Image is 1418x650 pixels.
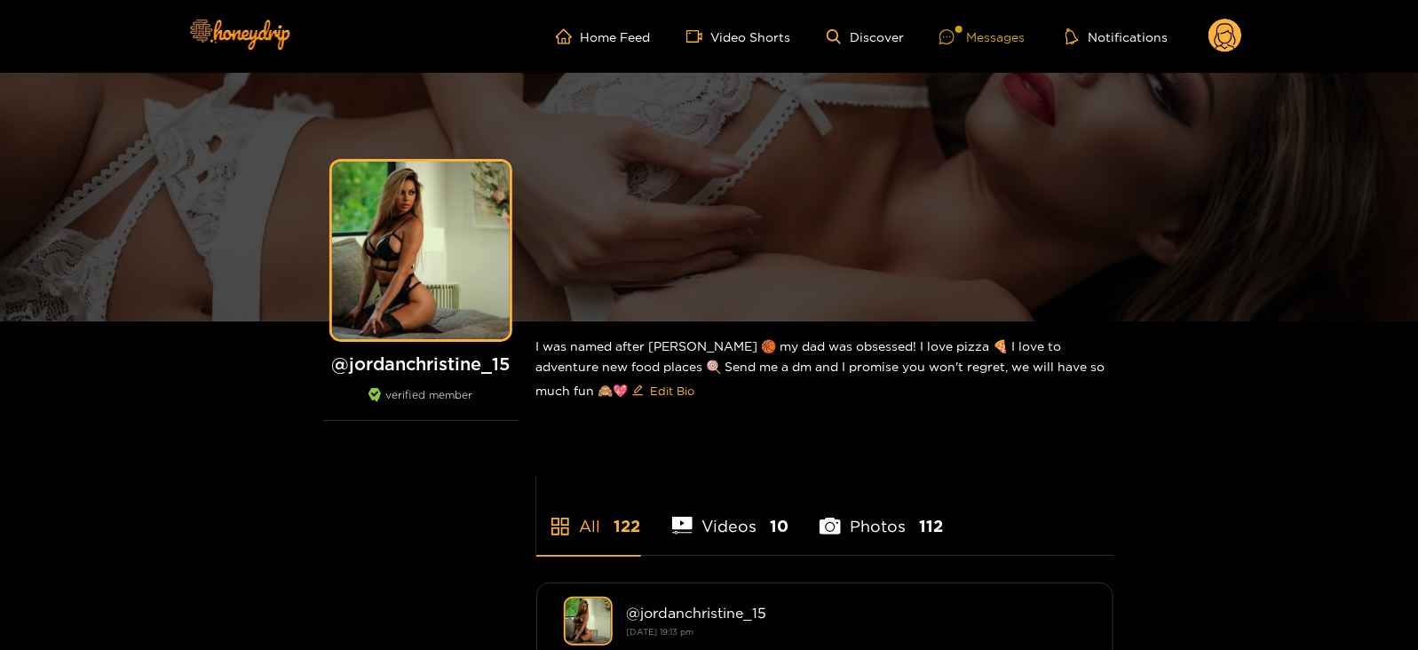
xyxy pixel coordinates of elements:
[323,388,519,421] div: verified member
[820,475,943,555] li: Photos
[614,515,641,537] span: 122
[919,515,943,537] span: 112
[651,382,695,400] span: Edit Bio
[550,516,571,537] span: appstore
[939,27,1025,47] div: Messages
[672,475,789,555] li: Videos
[536,475,641,555] li: All
[827,29,904,44] a: Discover
[536,321,1113,419] div: I was named after [PERSON_NAME] 🏀 my dad was obsessed! I love pizza 🍕 I love to adventure new foo...
[686,28,711,44] span: video-camera
[1060,28,1173,45] button: Notifications
[323,353,519,375] h1: @ jordanchristine_15
[627,605,1086,621] div: @ jordanchristine_15
[627,627,694,637] small: [DATE] 19:13 pm
[770,515,788,537] span: 10
[629,377,699,405] button: editEdit Bio
[632,384,644,398] span: edit
[564,597,613,646] img: jordanchristine_15
[556,28,581,44] span: home
[556,28,651,44] a: Home Feed
[686,28,791,44] a: Video Shorts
